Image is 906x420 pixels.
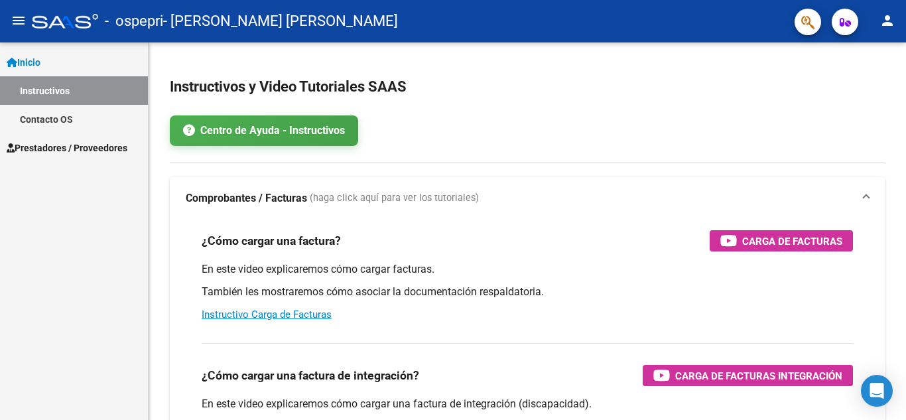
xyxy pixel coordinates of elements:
[202,232,341,250] h3: ¿Cómo cargar una factura?
[163,7,398,36] span: - [PERSON_NAME] [PERSON_NAME]
[643,365,853,386] button: Carga de Facturas Integración
[310,191,479,206] span: (haga click aquí para ver los tutoriales)
[202,285,853,299] p: También les mostraremos cómo asociar la documentación respaldatoria.
[170,115,358,146] a: Centro de Ayuda - Instructivos
[879,13,895,29] mat-icon: person
[105,7,163,36] span: - ospepri
[7,55,40,70] span: Inicio
[7,141,127,155] span: Prestadores / Proveedores
[861,375,893,407] div: Open Intercom Messenger
[186,191,307,206] strong: Comprobantes / Facturas
[202,309,332,320] a: Instructivo Carga de Facturas
[710,230,853,251] button: Carga de Facturas
[202,397,853,411] p: En este video explicaremos cómo cargar una factura de integración (discapacidad).
[170,177,885,220] mat-expansion-panel-header: Comprobantes / Facturas (haga click aquí para ver los tutoriales)
[170,74,885,100] h2: Instructivos y Video Tutoriales SAAS
[11,13,27,29] mat-icon: menu
[202,262,853,277] p: En este video explicaremos cómo cargar facturas.
[675,368,842,384] span: Carga de Facturas Integración
[202,366,419,385] h3: ¿Cómo cargar una factura de integración?
[742,233,842,249] span: Carga de Facturas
